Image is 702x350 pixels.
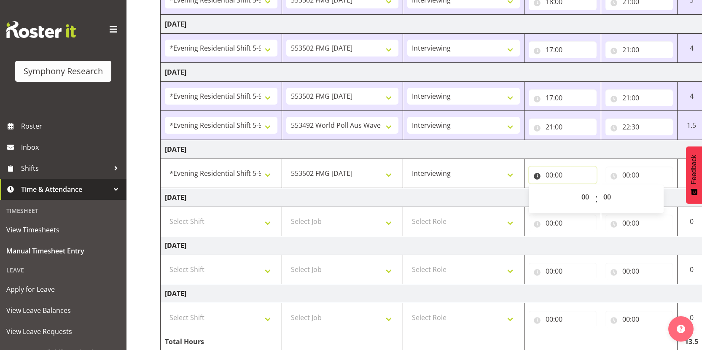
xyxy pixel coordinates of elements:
span: Feedback [690,155,698,184]
span: Apply for Leave [6,283,120,296]
input: Click to select... [529,89,597,106]
span: View Leave Balances [6,304,120,317]
span: : [595,188,598,210]
input: Click to select... [605,215,673,232]
a: Manual Timesheet Entry [2,240,124,261]
input: Click to select... [605,118,673,135]
img: Rosterit website logo [6,21,76,38]
input: Click to select... [605,311,673,328]
input: Click to select... [605,89,673,106]
a: View Leave Requests [2,321,124,342]
div: Symphony Research [24,65,103,78]
a: View Leave Balances [2,300,124,321]
a: Apply for Leave [2,279,124,300]
div: Leave [2,261,124,279]
span: Time & Attendance [21,183,110,196]
span: Manual Timesheet Entry [6,245,120,257]
input: Click to select... [529,263,597,280]
span: View Timesheets [6,223,120,236]
span: Shifts [21,162,110,175]
span: View Leave Requests [6,325,120,338]
a: View Timesheets [2,219,124,240]
button: Feedback - Show survey [686,146,702,204]
img: help-xxl-2.png [677,325,685,333]
input: Click to select... [529,118,597,135]
input: Click to select... [605,167,673,183]
span: Roster [21,120,122,132]
input: Click to select... [605,263,673,280]
div: Timesheet [2,202,124,219]
input: Click to select... [529,311,597,328]
span: Inbox [21,141,122,153]
input: Click to select... [529,41,597,58]
input: Click to select... [529,215,597,232]
input: Click to select... [605,41,673,58]
input: Click to select... [529,167,597,183]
